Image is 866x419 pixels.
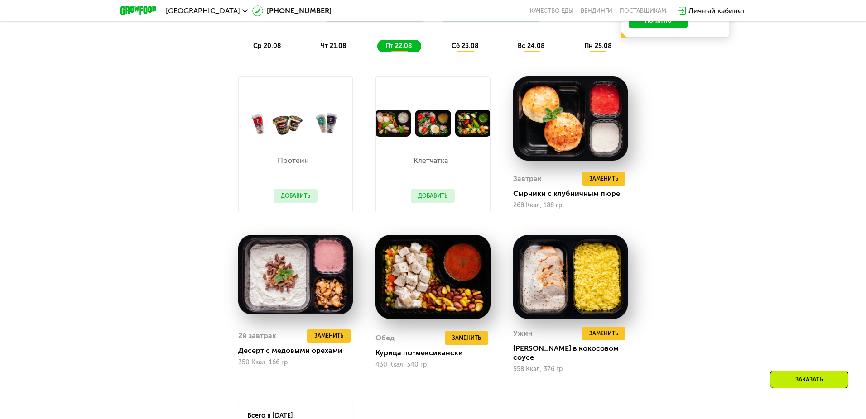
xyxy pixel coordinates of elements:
[620,7,666,14] div: поставщикам
[314,331,343,340] span: Заменить
[274,189,318,203] button: Добавить
[411,157,450,164] p: Клетчатка
[513,327,533,340] div: Ужин
[530,7,573,14] a: Качество еды
[770,371,848,388] div: Заказать
[321,42,346,50] span: чт 21.08
[238,359,353,366] div: 350 Ккал, 166 гр
[513,344,635,362] div: [PERSON_NAME] в кокосовом соусе
[513,202,628,209] div: 268 Ккал, 188 гр
[274,157,313,164] p: Протеин
[589,329,618,338] span: Заменить
[375,361,490,368] div: 430 Ккал, 340 гр
[589,174,618,183] span: Заменить
[375,331,395,345] div: Обед
[452,333,481,343] span: Заменить
[252,5,332,16] a: [PHONE_NUMBER]
[518,42,545,50] span: вс 24.08
[238,329,276,343] div: 2й завтрак
[445,331,488,345] button: Заменить
[253,42,281,50] span: ср 20.08
[581,7,612,14] a: Вендинги
[513,172,542,186] div: Завтрак
[452,42,479,50] span: сб 23.08
[385,42,412,50] span: пт 22.08
[411,189,455,203] button: Добавить
[584,42,612,50] span: пн 25.08
[688,5,746,16] div: Личный кабинет
[238,346,360,355] div: Десерт с медовыми орехами
[513,366,628,373] div: 558 Ккал, 376 гр
[582,172,625,186] button: Заменить
[166,7,240,14] span: [GEOGRAPHIC_DATA]
[375,348,497,357] div: Курица по-мексикански
[582,327,625,340] button: Заменить
[307,329,351,343] button: Заменить
[513,189,635,198] div: Сырники с клубничным пюре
